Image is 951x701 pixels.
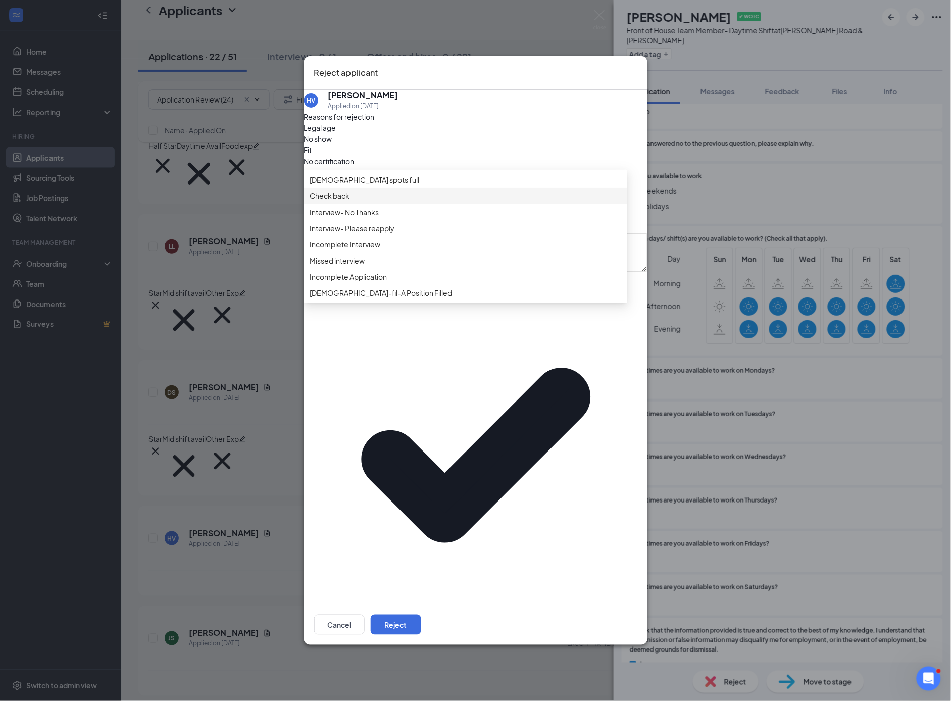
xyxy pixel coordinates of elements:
h5: [PERSON_NAME] [328,90,398,101]
span: [DEMOGRAPHIC_DATA] spots full [310,174,420,185]
span: No certification [304,156,355,167]
span: Availability [304,167,339,178]
span: Reasons for rejection [304,112,375,121]
div: Applied on [DATE] [328,101,398,111]
span: Fit [304,144,312,156]
iframe: Intercom live chat [917,667,941,691]
span: Legal age [304,122,336,133]
div: HV [307,96,315,105]
span: No show [304,133,332,144]
h3: Reject applicant [314,66,378,79]
span: Missed interview [310,255,365,266]
span: Incomplete Application [310,271,387,282]
span: Check back [310,190,350,202]
span: Interview- No Thanks [310,207,379,218]
button: Reject [371,615,421,635]
span: Incomplete Interview [310,239,381,250]
svg: Checkmark [304,283,647,627]
span: Interview- Please reapply [310,223,395,234]
span: [DEMOGRAPHIC_DATA]-fil-A Position Filled [310,287,453,298]
button: Cancel [314,615,365,635]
